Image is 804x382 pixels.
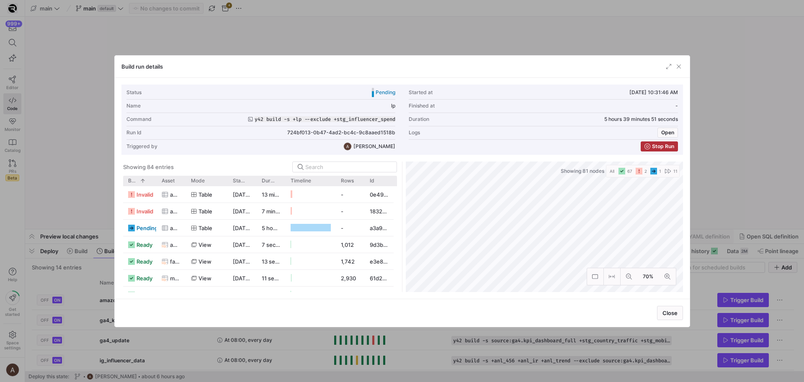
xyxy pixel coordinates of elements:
span: - [675,103,678,109]
span: amazon_ca_orderitems [170,187,181,203]
div: Started at [409,90,433,95]
button: Stop Run [641,141,678,151]
span: ready [137,237,152,253]
span: Rows [341,178,354,184]
span: [DATE] 10:31:46 AM [629,89,678,95]
span: Pending [376,90,395,95]
y42-duration: 11 seconds [262,275,290,282]
button: Open [657,128,678,138]
div: 9d3ba60d-4f0b-462b-8bc0-1277aa64513e [365,236,394,253]
div: Showing 84 entries [123,164,174,170]
span: Stop Run [652,144,674,149]
span: marketing_spend [170,270,181,287]
span: [DATE] 10:34:23 AM [233,258,285,265]
span: ready [137,287,152,303]
y42-duration: 13 minutes 6 seconds [262,191,318,198]
span: Asset [162,178,175,184]
span: table [198,220,212,236]
span: Table [198,203,212,220]
div: 0e4962ea-9de3-4d8a-b65f-2256f36c0237 [365,186,394,203]
span: ready [137,270,152,287]
div: - [336,186,365,203]
div: Run Id [126,130,142,136]
span: view [198,270,211,287]
span: amazon_us_orderitems5 [170,220,181,236]
button: Close [657,306,683,320]
span: All [610,168,614,174]
span: Build status [128,178,137,184]
span: invalid [137,203,153,220]
span: pending [137,220,158,236]
span: [DATE] 10:31:51 AM [233,191,283,198]
y42-duration: 13 seconds [262,258,291,265]
y42-duration: 11 seconds [262,292,290,298]
div: ccbfcc93-f26a-4e18-b18f-040c6785692a [365,287,394,303]
span: Duration [262,178,275,184]
span: 724bf013-0b47-4ad2-bc4c-9c8aaed1518b [287,130,395,136]
div: Command [126,116,152,122]
div: Finished at [409,103,435,109]
y42-duration: 5 hours 39 minutes 46 seconds [262,225,343,231]
div: 1,012 [336,236,365,253]
div: 18321469-5632-445d-aeb4-52424933d4ec [365,203,394,219]
y42-duration: 7 seconds [262,241,289,248]
span: lp [391,103,395,109]
span: Started at [233,178,246,184]
span: [DATE] 10:31:51 AM [233,208,283,215]
div: Triggered by [126,144,157,149]
span: amazon_spend [170,237,181,253]
span: [DATE] 10:35:59 AM [233,275,285,282]
span: 11 [673,169,678,174]
span: Timeline [291,178,311,184]
span: [DATE] 10:31:51 AM [233,225,283,231]
div: Logs [409,130,420,136]
span: facebook_spend [170,254,181,270]
div: 61d2ade3-2431-46f1-9d8c-54f0f5ec8dad [365,270,394,286]
div: 1,742 [336,253,365,269]
span: amazon_us_orders [170,203,181,220]
span: 2 [644,169,647,174]
span: view [198,237,211,253]
span: ready [137,254,152,270]
button: 70% [637,268,659,285]
span: [DATE] 10:34:53 AM [233,241,285,248]
y42-duration: 5 hours 39 minutes 51 seconds [604,116,678,122]
span: [PERSON_NAME] [353,144,395,149]
div: 2,930 [336,270,365,286]
input: Search [305,164,392,170]
div: a3a9d7cb-130f-4a1e-b16f-b99eb8e5b595 [365,220,394,236]
span: [DATE] 10:34:38 AM [233,292,285,298]
span: Table [198,187,212,203]
div: Duration [409,116,429,122]
span: 1 [659,169,661,174]
y42-duration: 7 minutes 54 seconds [262,208,319,215]
span: view [198,287,211,303]
img: https://lh3.googleusercontent.com/a/AEdFTp4_8LqxRyxVUtC19lo4LS2NU-n5oC7apraV2tR5=s96-c [343,142,352,151]
span: Open [661,130,674,136]
div: Name [126,103,141,109]
h3: Build run details [121,63,163,70]
div: e3e8e63f-3ef1-4da6-9308-ea795cbda60d [365,253,394,269]
span: 67 [627,169,632,174]
div: - [336,220,365,236]
span: 70% [641,272,655,281]
span: invalid [137,187,153,203]
span: Close [662,310,678,316]
div: - [336,203,365,219]
span: Showing 81 nodes [561,168,606,174]
span: view [198,254,211,270]
span: Id [370,178,374,184]
div: 4 [336,287,365,303]
span: oe_helper [170,287,181,303]
div: Status [126,90,142,95]
span: y42 build -s +lp --exclude +stg_influencer_spend [255,116,395,122]
span: Mode [191,178,205,184]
